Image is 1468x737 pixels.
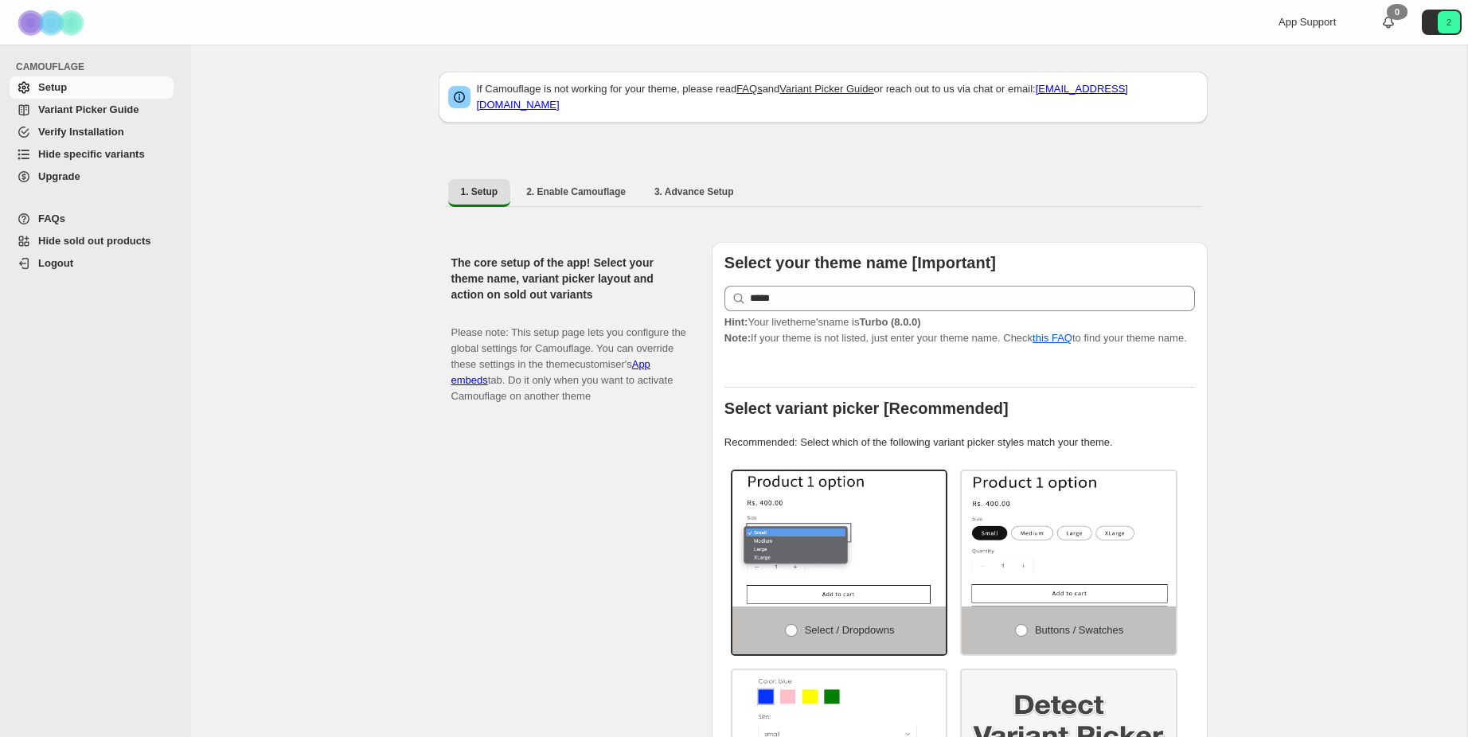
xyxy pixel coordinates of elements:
[1438,11,1460,33] span: Avatar with initials 2
[724,316,921,328] span: Your live theme's name is
[724,435,1195,450] p: Recommended: Select which of the following variant picker styles match your theme.
[724,400,1009,417] b: Select variant picker [Recommended]
[654,185,734,198] span: 3. Advance Setup
[779,83,873,95] a: Variant Picker Guide
[38,257,73,269] span: Logout
[38,170,80,182] span: Upgrade
[1422,10,1462,35] button: Avatar with initials 2
[451,309,686,404] p: Please note: This setup page lets you configure the global settings for Camouflage. You can overr...
[38,213,65,224] span: FAQs
[10,143,174,166] a: Hide specific variants
[10,99,174,121] a: Variant Picker Guide
[1380,14,1396,30] a: 0
[724,254,996,271] b: Select your theme name [Important]
[461,185,498,198] span: 1. Setup
[962,471,1176,606] img: Buttons / Swatches
[451,255,686,302] h2: The core setup of the app! Select your theme name, variant picker layout and action on sold out v...
[477,81,1198,113] p: If Camouflage is not working for your theme, please read and or reach out to us via chat or email:
[724,316,748,328] strong: Hint:
[1035,624,1123,636] span: Buttons / Swatches
[526,185,626,198] span: 2. Enable Camouflage
[38,126,124,138] span: Verify Installation
[1447,18,1451,27] text: 2
[859,316,920,328] strong: Turbo (8.0.0)
[736,83,763,95] a: FAQs
[805,624,895,636] span: Select / Dropdowns
[724,332,751,344] strong: Note:
[1279,16,1336,28] span: App Support
[1387,4,1407,20] div: 0
[732,471,947,606] img: Select / Dropdowns
[38,148,145,160] span: Hide specific variants
[10,230,174,252] a: Hide sold out products
[38,235,151,247] span: Hide sold out products
[10,252,174,275] a: Logout
[724,314,1195,346] p: If your theme is not listed, just enter your theme name. Check to find your theme name.
[10,208,174,230] a: FAQs
[38,81,67,93] span: Setup
[10,76,174,99] a: Setup
[38,103,139,115] span: Variant Picker Guide
[10,121,174,143] a: Verify Installation
[10,166,174,188] a: Upgrade
[16,60,180,73] span: CAMOUFLAGE
[13,1,92,45] img: Camouflage
[1033,332,1072,344] a: this FAQ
